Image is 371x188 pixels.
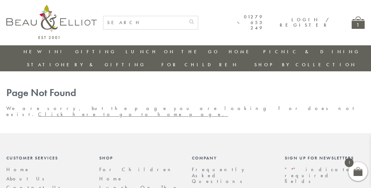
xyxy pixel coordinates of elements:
[192,155,272,160] div: Company
[6,155,87,160] div: Customer Services
[38,111,228,118] a: Click here to go to home page.
[352,16,365,29] a: 1
[254,62,357,68] a: Shop by collection
[27,62,146,68] a: Stationery & Gifting
[99,166,175,173] a: For Children
[75,49,116,55] a: Gifting
[280,16,329,28] a: Login / Register
[99,155,179,160] div: Shop
[6,175,49,182] a: About Us
[103,16,185,29] input: SEARCH
[238,14,264,31] a: 01279 653 249
[161,62,238,68] a: For Children
[285,167,365,184] p: " " indicates required fields
[23,49,66,55] a: New in!
[229,49,254,55] a: Home
[263,49,360,55] a: Picnic & Dining
[6,5,97,39] img: logo
[99,175,123,182] a: Home
[192,166,248,185] a: Frequently Asked Questions
[6,87,365,99] h1: Page Not Found
[345,158,354,167] span: 1
[6,166,30,173] a: Home
[126,49,219,55] a: Lunch On The Go
[285,155,365,160] div: Sign up for newsletters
